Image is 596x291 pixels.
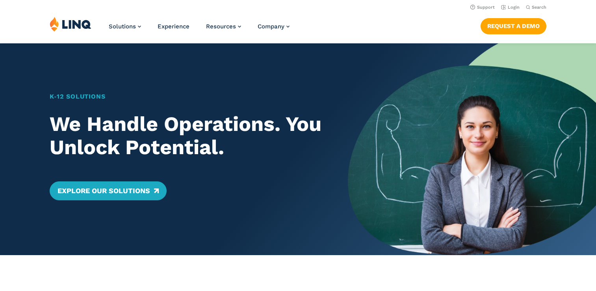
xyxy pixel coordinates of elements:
a: Request a Demo [481,18,546,34]
a: Explore Our Solutions [50,181,167,200]
a: Experience [158,23,189,30]
a: Solutions [109,23,141,30]
button: Open Search Bar [526,4,546,10]
nav: Primary Navigation [109,17,290,43]
h2: We Handle Operations. You Unlock Potential. [50,112,323,160]
a: Resources [206,23,241,30]
a: Login [501,5,520,10]
a: Support [470,5,495,10]
h1: K‑12 Solutions [50,92,323,101]
nav: Button Navigation [481,17,546,34]
a: Company [258,23,290,30]
span: Resources [206,23,236,30]
span: Company [258,23,284,30]
img: LINQ | K‑12 Software [50,17,91,32]
img: Home Banner [348,43,596,255]
span: Solutions [109,23,136,30]
span: Search [532,5,546,10]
